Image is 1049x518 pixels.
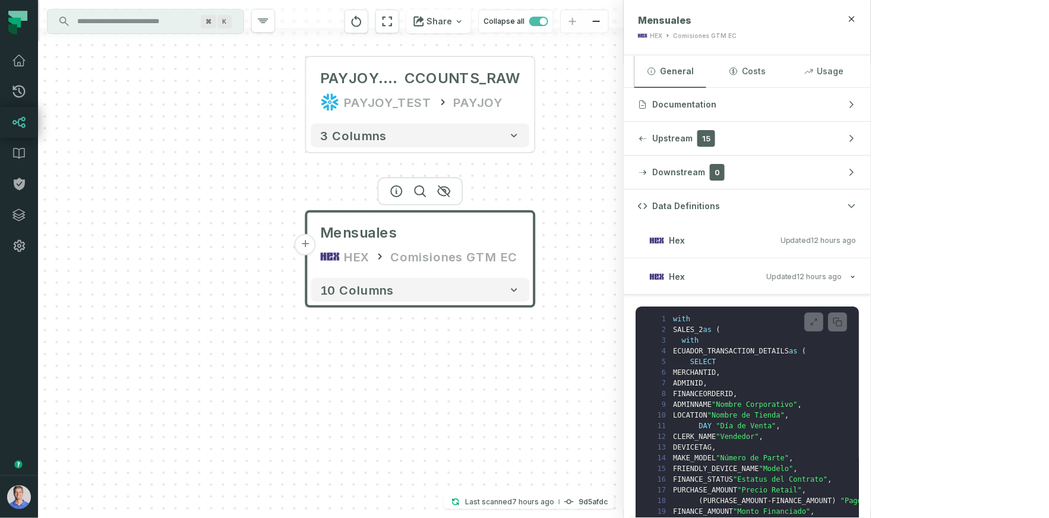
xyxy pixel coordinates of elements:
[841,497,901,505] span: "Pago Inicial"
[444,495,615,509] button: Last scanned[DATE] 6:15:10 AM9d5afdc
[652,200,720,212] span: Data Definitions
[710,164,725,181] span: 0
[712,400,798,409] span: "Nombre Corporativo"
[673,432,716,441] span: CLERK_NAME
[643,506,673,517] span: 19
[673,465,759,473] span: FRIENDLY_DEVICE_NAME
[345,247,369,266] div: HEX
[759,432,763,441] span: ,
[703,497,767,505] span: PURCHASE_AMOUNT
[454,93,503,112] div: PAYJOY
[788,55,860,87] button: Usage
[811,236,857,245] relative-time: Sep 29, 2025, 1:05 AM GMT+3
[13,459,24,470] div: Tooltip anchor
[465,496,554,508] p: Last scanned
[391,247,518,266] div: Comisiones GTM EC
[789,454,793,462] span: ,
[832,497,836,505] span: )
[673,368,716,377] span: MERCHANTID
[681,336,699,345] span: with
[321,283,394,297] span: 10 columns
[638,14,691,26] span: Mensuales
[673,31,737,40] div: Comisiones GTM EC
[733,507,810,516] span: "Monto Financiado"
[759,465,794,473] span: "Modelo"
[643,485,673,495] span: 17
[697,130,715,147] span: 15
[673,454,716,462] span: MAKE_MODEL
[584,10,608,33] button: zoom out
[673,400,712,409] span: ADMINNAME
[785,411,789,419] span: ,
[776,422,780,430] span: ,
[810,507,814,516] span: ,
[643,346,673,356] span: 4
[634,55,706,87] button: General
[827,475,832,484] span: ,
[716,454,789,462] span: "Número de Parte"
[643,399,673,410] span: 9
[673,315,690,323] span: with
[652,99,716,110] span: Documentation
[579,498,608,506] h4: 9d5afdc
[321,69,405,88] span: PAYJOY.ADMINA
[643,367,673,378] span: 6
[802,486,806,494] span: ,
[345,93,432,112] div: PAYJOY_TEST
[643,431,673,442] span: 12
[673,475,733,484] span: FINANCE_STATUS
[638,232,857,248] button: HexUpdated[DATE] 1:05:40 AM
[478,10,554,33] button: Collapse all
[673,379,703,387] span: ADMINID
[767,497,772,505] span: -
[638,269,857,285] button: HexUpdated[DATE] 1:05:40 AM
[624,122,871,155] button: Upstream15
[798,400,802,409] span: ,
[643,453,673,463] span: 14
[781,236,857,245] span: Updated
[789,347,797,355] span: as
[643,335,673,346] span: 3
[707,411,785,419] span: "Nombre de Tienda"
[669,271,685,283] span: Hex
[703,379,707,387] span: ,
[793,465,797,473] span: ,
[712,443,716,451] span: ,
[652,166,705,178] span: Downstream
[643,463,673,474] span: 15
[321,128,387,143] span: 3 columns
[201,15,216,29] span: Press ⌘ + K to focus the search bar
[512,497,554,506] relative-time: Sep 29, 2025, 6:15 AM GMT+3
[802,347,806,355] span: (
[699,422,712,430] span: DAY
[624,156,871,189] button: Downstream0
[643,378,673,389] span: 7
[673,411,707,419] span: LOCATION
[716,368,720,377] span: ,
[711,55,783,87] button: Costs
[643,314,673,324] span: 1
[624,189,871,223] button: Data Definitions
[7,485,31,509] img: avatar of Barak Forgoun
[673,390,733,398] span: FINANCEORDERID
[217,15,232,29] span: Press ⌘ + K to focus the search bar
[643,410,673,421] span: 10
[643,356,673,367] span: 5
[737,486,801,494] span: "Precio Retail"
[643,389,673,399] span: 8
[733,475,827,484] span: "Estatus del Contrato"
[716,422,776,430] span: "Día de Venta"
[295,234,316,255] button: +
[797,272,842,281] relative-time: Sep 29, 2025, 1:05 AM GMT+3
[699,497,703,505] span: (
[652,132,693,144] span: Upstream
[650,31,662,40] div: HEX
[643,442,673,453] span: 13
[733,390,737,398] span: ,
[643,421,673,431] span: 11
[673,326,703,334] span: SALES_2
[643,324,673,335] span: 2
[716,432,759,441] span: "Vendedor"
[643,495,673,506] span: 18
[673,486,737,494] span: PURCHASE_AMOUNT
